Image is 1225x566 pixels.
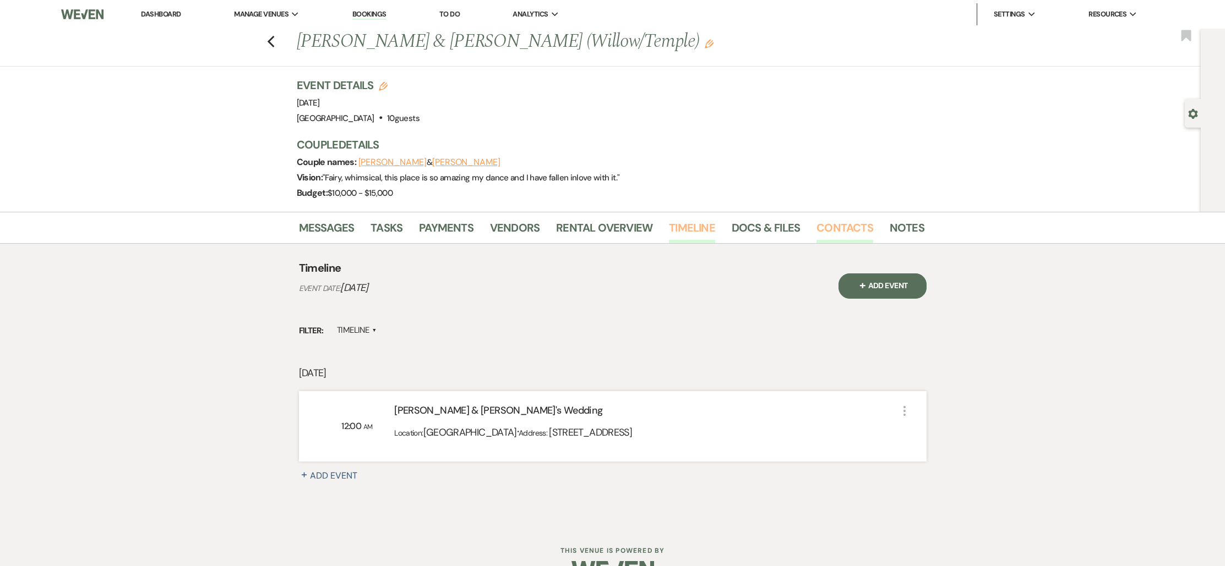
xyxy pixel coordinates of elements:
span: [DATE] [297,97,320,108]
span: Plus Sign [299,466,310,477]
button: [PERSON_NAME] [432,158,500,167]
span: $10,000 - $15,000 [328,188,393,199]
a: Dashboard [141,9,181,19]
a: Vendors [490,219,540,243]
a: Contacts [816,219,873,243]
span: · [517,424,519,439]
h3: Event Details [297,78,420,93]
span: Address: [519,428,549,438]
span: Event Date: [299,283,341,293]
h1: [PERSON_NAME] & [PERSON_NAME] (Willow/Temple) [297,29,790,55]
span: Manage Venues [234,9,288,20]
img: Weven Logo [61,3,104,26]
a: Messages [299,219,355,243]
span: [DATE] [340,281,368,294]
a: Payments [419,219,473,243]
span: Couple names: [297,156,358,168]
span: [STREET_ADDRESS] [549,426,632,439]
span: [GEOGRAPHIC_DATA] [297,113,374,124]
button: Plus SignAdd Event [299,469,371,482]
span: 12:00 [341,420,363,432]
a: Timeline [669,219,715,243]
a: Docs & Files [732,219,800,243]
button: Plus SignAdd Event [839,273,927,299]
p: [DATE] [299,365,927,381]
a: Bookings [352,9,386,20]
a: To Do [439,9,460,19]
span: Settings [994,9,1025,20]
button: Edit [705,39,714,48]
span: Analytics [513,9,548,20]
button: [PERSON_NAME] [358,158,427,167]
span: Vision: [297,172,323,183]
button: Open lead details [1188,108,1198,118]
span: " Fairy, whimsical, this place is so amazing my dance and I have fallen inlove with it. " [323,172,619,183]
span: AM [363,422,373,431]
a: Rental Overview [556,219,652,243]
span: [GEOGRAPHIC_DATA] [423,426,517,439]
h4: Timeline [299,260,341,276]
span: Location: [394,428,423,438]
span: ▲ [372,326,377,335]
span: Budget: [297,187,328,199]
span: Plus Sign [857,279,868,290]
span: 10 guests [387,113,420,124]
a: Tasks [371,219,402,243]
label: Timeline [337,323,377,338]
span: Filter: [299,325,324,337]
span: & [358,157,500,168]
span: Resources [1088,9,1126,20]
div: [PERSON_NAME] & [PERSON_NAME]'s Wedding [394,403,897,422]
a: Notes [890,219,924,243]
h3: Couple Details [297,137,913,152]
